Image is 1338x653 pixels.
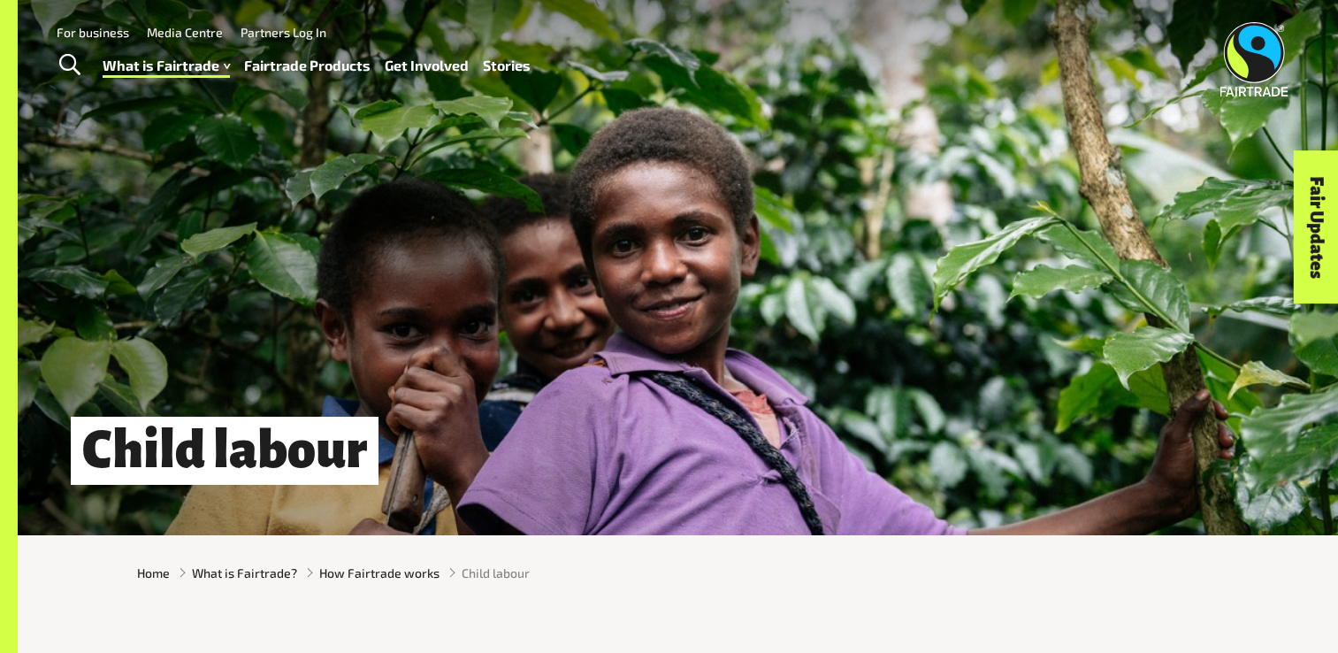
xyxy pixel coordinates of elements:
[137,564,170,582] a: Home
[244,53,371,79] a: Fairtrade Products
[319,564,440,582] a: How Fairtrade works
[57,25,129,40] a: For business
[147,25,223,40] a: Media Centre
[48,43,91,88] a: Toggle Search
[71,417,378,485] h1: Child labour
[483,53,531,79] a: Stories
[462,564,530,582] span: Child labour
[192,564,297,582] a: What is Fairtrade?
[1220,22,1288,96] img: Fairtrade Australia New Zealand logo
[385,53,469,79] a: Get Involved
[103,53,230,79] a: What is Fairtrade
[241,25,326,40] a: Partners Log In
